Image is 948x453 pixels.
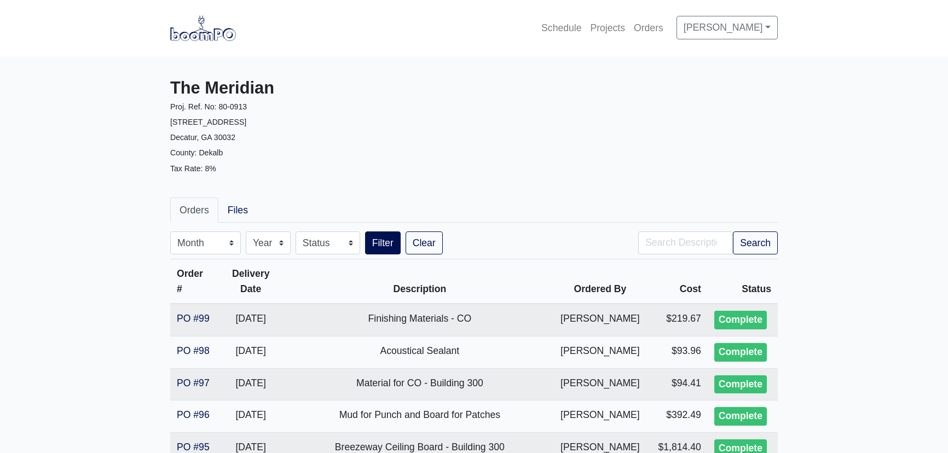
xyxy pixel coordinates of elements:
td: Material for CO - Building 300 [286,368,554,400]
th: Order # [170,259,216,304]
a: Orders [170,198,218,223]
a: Schedule [537,16,586,40]
a: PO #97 [177,377,210,388]
small: Proj. Ref. No: 80-0913 [170,102,247,111]
a: Orders [629,16,668,40]
button: Filter [365,231,401,254]
td: [PERSON_NAME] [554,400,646,433]
a: PO #99 [177,313,210,324]
td: $219.67 [646,304,708,336]
td: [PERSON_NAME] [554,336,646,368]
a: [PERSON_NAME] [677,16,778,39]
a: Clear [406,231,443,254]
a: Files [218,198,257,223]
td: $392.49 [646,400,708,433]
th: Ordered By [554,259,646,304]
small: County: Dekalb [170,148,223,157]
th: Cost [646,259,708,304]
button: Search [733,231,778,254]
small: Decatur, GA 30032 [170,133,235,142]
th: Status [708,259,778,304]
td: [PERSON_NAME] [554,368,646,400]
img: boomPO [170,15,236,40]
div: Complete [714,375,767,394]
h3: The Meridian [170,78,466,98]
td: Acoustical Sealant [286,336,554,368]
td: [PERSON_NAME] [554,304,646,336]
small: [STREET_ADDRESS] [170,118,246,126]
td: [DATE] [216,304,286,336]
div: Complete [714,407,767,426]
td: Finishing Materials - CO [286,304,554,336]
input: Search [638,231,733,254]
th: Description [286,259,554,304]
div: Complete [714,311,767,329]
a: PO #95 [177,442,210,452]
div: Complete [714,343,767,362]
small: Tax Rate: 8% [170,164,216,173]
td: Mud for Punch and Board for Patches [286,400,554,433]
th: Delivery Date [216,259,286,304]
a: PO #98 [177,345,210,356]
td: $93.96 [646,336,708,368]
td: [DATE] [216,368,286,400]
td: [DATE] [216,336,286,368]
td: $94.41 [646,368,708,400]
a: PO #96 [177,409,210,420]
a: Projects [586,16,629,40]
td: [DATE] [216,400,286,433]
